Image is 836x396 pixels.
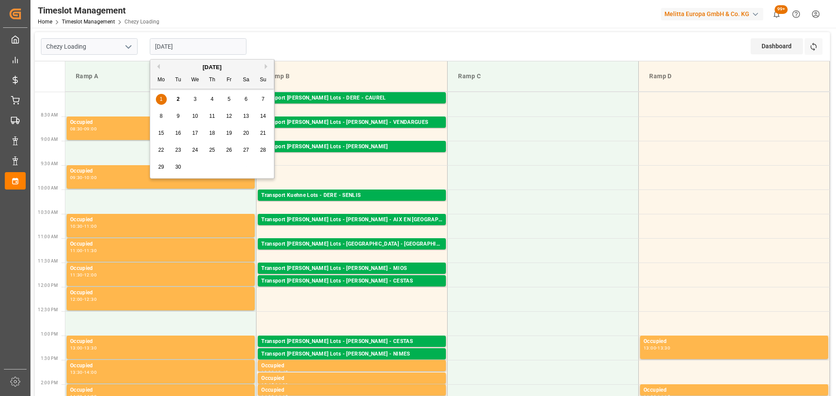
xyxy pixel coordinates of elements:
div: Occupied [70,240,251,249]
span: 9 [177,113,180,119]
span: 23 [175,147,181,153]
div: 10:30 [70,224,83,228]
div: 09:30 [70,176,83,180]
div: Choose Monday, September 29th, 2025 [156,162,167,173]
div: Su [258,75,269,86]
div: Fr [224,75,235,86]
div: Transport [PERSON_NAME] Lots - DERE - CAUREL [261,94,442,103]
div: Pallets: 20,TU: 464,City: [GEOGRAPHIC_DATA],Arrival: [DATE] 00:00:00 [261,127,442,134]
span: 9:30 AM [41,161,58,166]
span: 16 [175,130,181,136]
span: 26 [226,147,232,153]
span: 5 [228,96,231,102]
div: - [274,383,275,387]
div: Pallets: 2,TU: 289,City: [GEOGRAPHIC_DATA],Arrival: [DATE] 00:00:00 [261,103,442,110]
div: Pallets: ,TU: 67,City: [GEOGRAPHIC_DATA],Arrival: [DATE] 00:00:00 [261,224,442,232]
div: 13:30 [84,346,97,350]
a: Timeslot Management [62,19,115,25]
span: 99+ [775,5,788,14]
div: Transport [PERSON_NAME] Lots - [PERSON_NAME] - VENDARGUES [261,118,442,127]
div: Choose Thursday, September 11th, 2025 [207,111,218,122]
button: show 100 new notifications [767,4,786,24]
div: 11:30 [70,273,83,277]
div: 13:30 [261,370,274,374]
div: Th [207,75,218,86]
input: DD-MM-YYYY [150,38,246,55]
div: Occupied [644,337,825,346]
div: 11:00 [84,224,97,228]
div: Choose Wednesday, September 10th, 2025 [190,111,201,122]
div: Choose Wednesday, September 24th, 2025 [190,145,201,156]
div: Choose Monday, September 1st, 2025 [156,94,167,105]
div: Ramp B [263,68,440,84]
span: 18 [209,130,215,136]
div: 12:00 [84,273,97,277]
div: Ramp D [646,68,823,84]
span: 11:00 AM [38,234,58,239]
div: - [83,176,84,180]
div: 12:30 [84,297,97,301]
div: Choose Sunday, September 7th, 2025 [258,94,269,105]
div: Choose Saturday, September 20th, 2025 [241,128,252,139]
div: Occupied [70,216,251,224]
button: Previous Month [155,64,160,69]
div: Occupied [70,118,251,127]
div: 14:00 [275,383,288,387]
div: Pallets: 1,TU: ,City: CARQUEFOU,Arrival: [DATE] 00:00:00 [261,151,442,159]
div: 12:00 [70,297,83,301]
span: 24 [192,147,198,153]
div: 13:00 [70,346,83,350]
div: Choose Thursday, September 25th, 2025 [207,145,218,156]
div: Transport [PERSON_NAME] Lots - [PERSON_NAME] - MIOS [261,264,442,273]
span: 20 [243,130,249,136]
span: 1 [160,96,163,102]
div: Sa [241,75,252,86]
div: Pallets: ,TU: 257,City: CESTAS,Arrival: [DATE] 00:00:00 [261,346,442,353]
div: Pallets: ,TU: 404,City: [GEOGRAPHIC_DATA],Arrival: [DATE] 00:00:00 [261,359,442,366]
div: Pallets: 2,TU: 98,City: MIOS,Arrival: [DATE] 00:00:00 [261,273,442,280]
div: Choose Thursday, September 18th, 2025 [207,128,218,139]
div: - [83,346,84,350]
div: 13:00 [644,346,656,350]
span: 28 [260,147,266,153]
div: Choose Tuesday, September 2nd, 2025 [173,94,184,105]
div: Occupied [70,386,251,395]
div: Occupied [70,289,251,297]
span: 4 [211,96,214,102]
div: 13:30 [70,370,83,374]
div: Dashboard [751,38,803,54]
div: Transport [PERSON_NAME] Lots - [PERSON_NAME] - CESTAS [261,277,442,286]
span: 22 [158,147,164,153]
div: 13:30 [657,346,670,350]
div: Choose Saturday, September 13th, 2025 [241,111,252,122]
div: Choose Monday, September 22nd, 2025 [156,145,167,156]
div: 09:00 [84,127,97,131]
div: Choose Tuesday, September 30th, 2025 [173,162,184,173]
div: Tu [173,75,184,86]
div: - [83,249,84,253]
div: - [83,127,84,131]
div: Occupied [70,362,251,370]
a: Home [38,19,52,25]
div: Transport [PERSON_NAME] Lots - [PERSON_NAME] - CESTAS [261,337,442,346]
div: Transport [PERSON_NAME] Lots - [PERSON_NAME] [261,143,442,151]
div: Ramp C [455,68,631,84]
span: 7 [262,96,265,102]
div: Transport Kuehne Lots - DERE - SENLIS [261,191,442,200]
div: Choose Tuesday, September 9th, 2025 [173,111,184,122]
span: 21 [260,130,266,136]
div: 11:30 [84,249,97,253]
span: 9:00 AM [41,137,58,142]
span: 10:30 AM [38,210,58,215]
span: 3 [194,96,197,102]
div: Choose Wednesday, September 3rd, 2025 [190,94,201,105]
div: - [83,273,84,277]
div: Timeslot Management [38,4,159,17]
div: Ramp A [72,68,249,84]
div: Choose Sunday, September 28th, 2025 [258,145,269,156]
span: 1:00 PM [41,332,58,336]
div: Occupied [70,264,251,273]
div: Pallets: 2,TU: 1221,City: [GEOGRAPHIC_DATA],Arrival: [DATE] 00:00:00 [261,200,442,207]
div: - [656,346,657,350]
span: 6 [245,96,248,102]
